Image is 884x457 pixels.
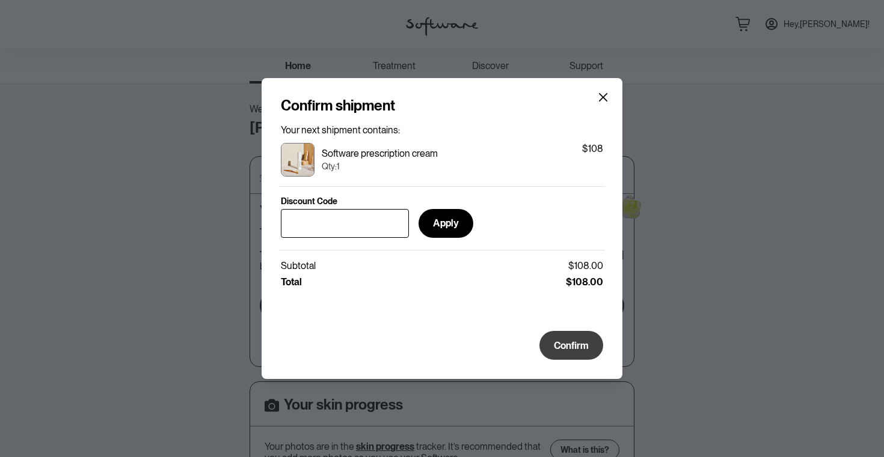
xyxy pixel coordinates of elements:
[281,260,316,271] p: Subtotal
[281,276,302,288] p: Total
[281,97,395,115] h4: Confirm shipment
[281,196,337,207] p: Discount Code
[566,276,603,288] p: $108.00
[598,92,608,102] button: Close
[419,209,473,238] button: Apply
[281,124,603,136] p: Your next shipment contains:
[322,148,438,159] p: Software prescription cream
[582,143,603,177] p: $108
[539,331,603,360] button: Confirm
[554,340,589,351] span: Confirm
[568,260,603,271] p: $108.00
[281,143,315,177] img: ckrj7zkjy00033h5xptmbqh6o.jpg
[322,162,438,172] p: Qty: 1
